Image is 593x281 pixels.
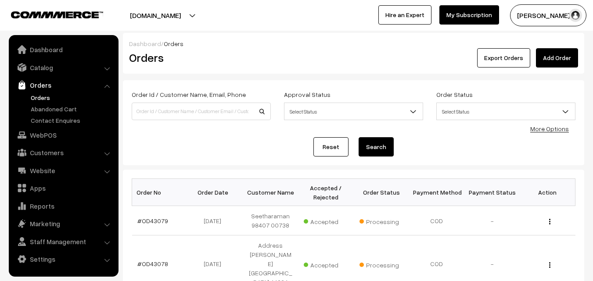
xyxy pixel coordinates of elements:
span: Select Status [284,104,423,119]
th: Order Status [354,179,409,206]
span: Select Status [436,103,575,120]
img: Menu [549,219,550,224]
span: Orders [164,40,183,47]
a: Add Order [536,48,578,68]
th: Payment Status [464,179,520,206]
div: / [129,39,578,48]
button: [PERSON_NAME] s… [510,4,586,26]
a: Reports [11,198,115,214]
a: Orders [11,77,115,93]
a: Dashboard [11,42,115,57]
td: [DATE] [187,206,243,235]
button: Search [359,137,394,157]
button: Export Orders [477,48,530,68]
a: Website [11,163,115,178]
td: COD [409,206,464,235]
a: Apps [11,180,115,196]
a: #OD43078 [137,260,168,267]
span: Select Status [437,104,575,119]
label: Order Id / Customer Name, Email, Phone [132,90,246,99]
img: COMMMERCE [11,11,103,18]
a: Abandoned Cart [29,104,115,114]
a: WebPOS [11,127,115,143]
input: Order Id / Customer Name / Customer Email / Customer Phone [132,103,271,120]
a: Marketing [11,216,115,231]
td: - [464,206,520,235]
a: Catalog [11,60,115,75]
label: Approval Status [284,90,331,99]
th: Order Date [187,179,243,206]
a: Orders [29,93,115,102]
a: Dashboard [129,40,161,47]
img: Menu [549,262,550,268]
span: Accepted [304,215,348,226]
span: Processing [359,258,403,270]
td: Seetharaman 98407 00738 [243,206,298,235]
a: Reset [313,137,349,157]
th: Action [520,179,575,206]
th: Customer Name [243,179,298,206]
button: [DOMAIN_NAME] [99,4,212,26]
label: Order Status [436,90,473,99]
th: Order No [132,179,187,206]
a: More Options [530,125,569,132]
h2: Orders [129,51,270,64]
th: Accepted / Rejected [298,179,353,206]
span: Accepted [304,258,348,270]
a: Settings [11,251,115,267]
a: Contact Enquires [29,116,115,125]
span: Select Status [284,103,423,120]
a: Customers [11,145,115,160]
th: Payment Method [409,179,464,206]
a: Staff Management [11,234,115,249]
span: Processing [359,215,403,226]
a: Hire an Expert [378,5,431,25]
img: user [569,9,582,22]
a: My Subscription [439,5,499,25]
a: COMMMERCE [11,9,88,19]
a: #OD43079 [137,217,168,224]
